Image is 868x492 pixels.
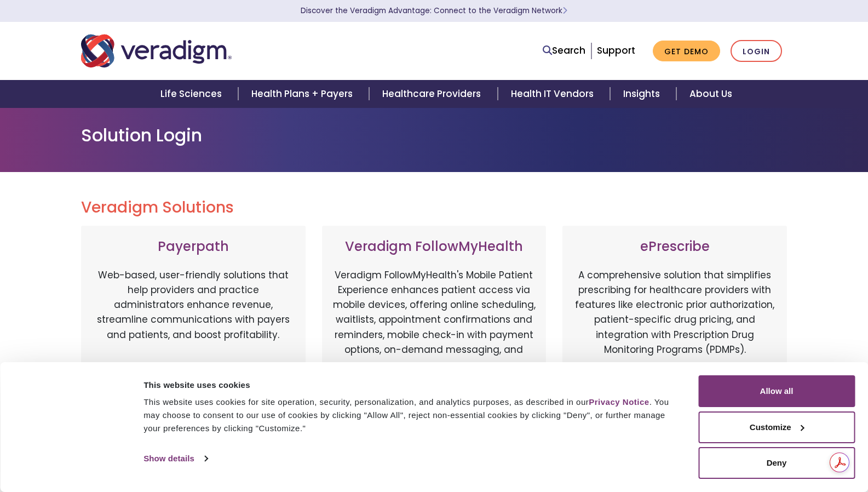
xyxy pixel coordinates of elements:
[731,40,782,62] a: Login
[92,268,295,383] p: Web-based, user-friendly solutions that help providers and practice administrators enhance revenu...
[562,5,567,16] span: Learn More
[698,375,855,407] button: Allow all
[698,411,855,443] button: Customize
[573,239,776,255] h3: ePrescribe
[369,80,497,108] a: Healthcare Providers
[301,5,567,16] a: Discover the Veradigm Advantage: Connect to the Veradigm NetworkLearn More
[543,43,585,58] a: Search
[92,239,295,255] h3: Payerpath
[597,44,635,57] a: Support
[573,268,776,383] p: A comprehensive solution that simplifies prescribing for healthcare providers with features like ...
[589,397,649,407] a: Privacy Notice
[143,396,674,435] div: This website uses cookies for site operation, security, personalization, and analytics purposes, ...
[238,80,369,108] a: Health Plans + Payers
[498,80,610,108] a: Health IT Vendors
[333,239,536,255] h3: Veradigm FollowMyHealth
[676,80,745,108] a: About Us
[81,125,787,146] h1: Solution Login
[143,379,674,392] div: This website uses cookies
[610,80,676,108] a: Insights
[333,268,536,372] p: Veradigm FollowMyHealth's Mobile Patient Experience enhances patient access via mobile devices, o...
[81,33,232,69] img: Veradigm logo
[143,450,207,467] a: Show details
[653,41,720,62] a: Get Demo
[147,80,238,108] a: Life Sciences
[698,447,855,479] button: Deny
[81,198,787,217] h2: Veradigm Solutions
